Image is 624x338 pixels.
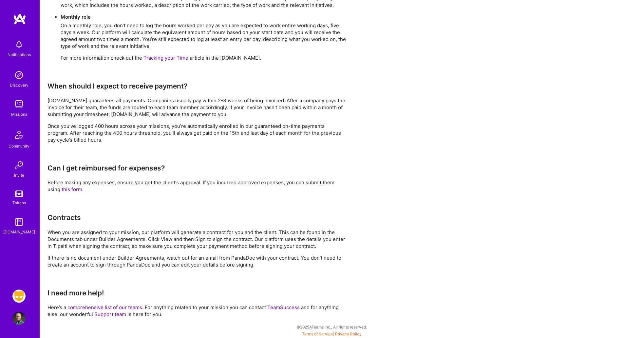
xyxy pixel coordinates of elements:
div: Community [9,143,29,149]
h3: When should I expect to receive payment? [47,82,346,90]
a: Privacy Policy [335,331,362,336]
img: Invite [12,159,26,172]
p: [DOMAIN_NAME] guarantees all payments. Companies usually pay within 2-3 weeks of being invoiced. ... [47,97,346,118]
span: | [302,331,362,336]
div: Discovery [10,82,28,89]
a: Tracking your Time [143,55,188,61]
img: teamwork [12,98,26,111]
p: Before making any expenses, ensure you get the client's approval. If you incurred approved expens... [47,179,346,193]
p: When you are assigned to your mission, our platform will generate a contract for you and the clie... [47,229,346,249]
strong: Monthly role [61,14,91,20]
p: If there is no document under Builder Agreements, watch out for an email from PandaDoc with your ... [47,254,346,268]
img: Community [11,127,27,143]
p: On a monthly role, you don’t need to log the hours worked per day as you are expected to work ent... [61,22,346,50]
img: discovery [12,69,26,82]
a: Terms of Service [302,331,333,336]
h3: Can I get reimbursed for expenses? [47,164,346,172]
img: User Avatar [12,312,26,325]
div: [DOMAIN_NAME] [3,229,35,235]
img: guide book [12,215,26,229]
p: For more information check out the article in the [DOMAIN_NAME]. [61,54,346,61]
a: Grindr: Data + FE + CyberSecurity + QA [11,289,27,303]
div: Notifications [8,51,31,58]
a: this form. [62,186,84,192]
a: TeamSuccess [267,304,300,310]
div: Missions [11,111,27,118]
img: logo [13,13,26,25]
h3: I need more help! [47,289,346,297]
p: Once you’ve logged 400 hours across your missions, you’re automatically enrolled in our guarantee... [47,123,346,143]
img: Grindr: Data + FE + CyberSecurity + QA [12,289,26,303]
p: Here’s a For anything related to your mission you can contact and for anything else, our wonderfu... [47,304,346,318]
div: Tokens [12,199,26,206]
a: comprehensive list of our teams. [67,304,143,310]
img: bell [12,38,26,51]
div: © 2025 ATeams Inc., All rights reserved. [39,319,624,335]
a: User Avatar [11,312,27,325]
a: Support team [94,311,126,317]
h3: Contracts [47,213,346,222]
img: tokens [15,190,23,197]
div: Invite [14,172,24,179]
